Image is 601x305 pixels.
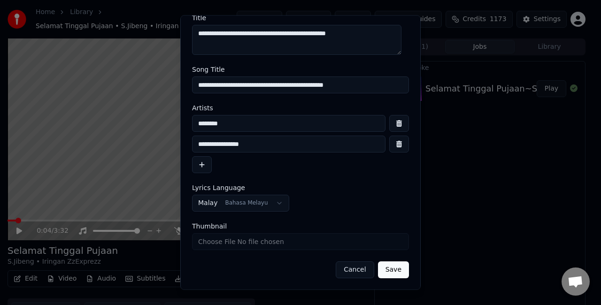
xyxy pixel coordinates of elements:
span: Thumbnail [192,223,227,230]
button: Cancel [336,262,374,279]
label: Artists [192,105,409,112]
label: Song Title [192,67,409,73]
button: Save [378,262,409,279]
label: Title [192,15,409,22]
span: Lyrics Language [192,185,245,191]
